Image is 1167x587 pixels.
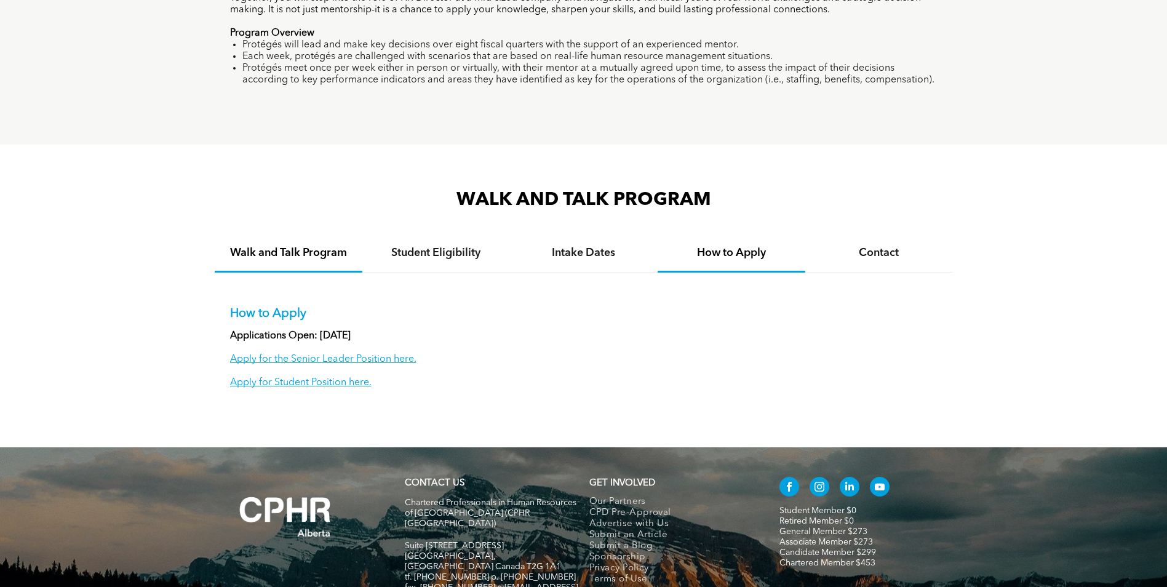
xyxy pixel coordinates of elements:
[779,538,873,546] a: Associate Member $273
[230,28,314,38] strong: Program Overview
[779,548,876,557] a: Candidate Member $299
[405,498,576,528] span: Chartered Professionals in Human Resources of [GEOGRAPHIC_DATA] (CPHR [GEOGRAPHIC_DATA])
[230,354,416,364] a: Apply for the Senior Leader Position here.
[779,559,875,567] a: Chartered Member $453
[840,477,859,500] a: linkedin
[589,563,754,574] a: Privacy Policy
[589,574,754,585] a: Terms of Use
[405,573,576,581] span: tf. [PHONE_NUMBER] p. [PHONE_NUMBER]
[779,517,854,525] a: Retired Member $0
[779,477,799,500] a: facebook
[230,378,372,388] a: Apply for Student Position here.
[779,506,856,515] a: Student Member $0
[456,191,711,209] span: WALK AND TALK PROGRAM
[816,246,942,260] h4: Contact
[589,552,754,563] a: Sponsorship
[215,472,356,562] img: A white background with a few lines on it
[589,497,754,508] a: Our Partners
[521,246,647,260] h4: Intake Dates
[779,527,867,536] a: General Member $273
[230,331,351,341] strong: Applications Open: [DATE]
[589,530,754,541] a: Submit an Article
[242,51,938,63] li: Each week, protégés are challenged with scenarios that are based on real-life human resource mana...
[373,246,499,260] h4: Student Eligibility
[810,477,829,500] a: instagram
[669,246,794,260] h4: How to Apply
[870,477,890,500] a: youtube
[589,479,655,488] span: GET INVOLVED
[230,306,938,321] p: How to Apply
[405,479,464,488] a: CONTACT US
[405,552,561,571] span: [GEOGRAPHIC_DATA], [GEOGRAPHIC_DATA] Canada T2G 1A1
[589,541,754,552] a: Submit a Blog
[242,39,938,51] li: Protégés will lead and make key decisions over eight fiscal quarters with the support of an exper...
[589,508,754,519] a: CPD Pre-Approval
[405,541,504,550] span: Suite [STREET_ADDRESS]
[226,246,351,260] h4: Walk and Talk Program
[242,63,938,86] li: Protégés meet once per week either in person or virtually, with their mentor at a mutually agreed...
[589,519,754,530] a: Advertise with Us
